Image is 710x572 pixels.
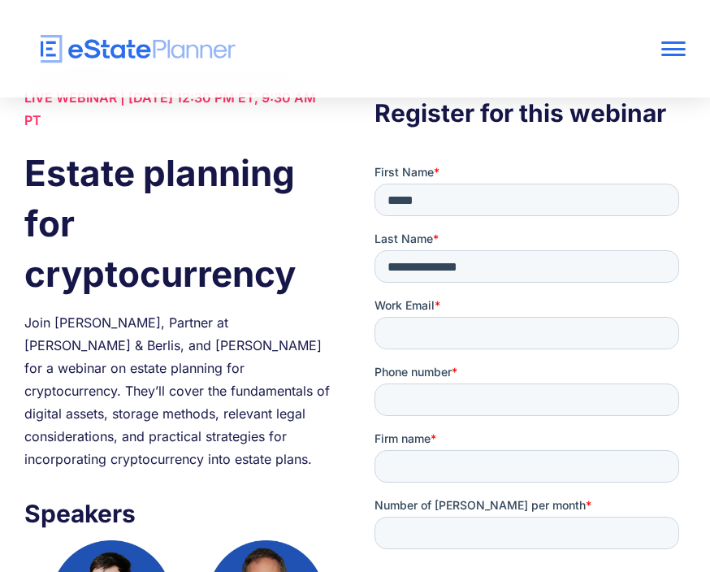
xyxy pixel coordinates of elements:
[374,94,686,132] h3: Register for this webinar
[24,86,336,132] div: LIVE WEBINAR | [DATE] 12:30 PM ET, 9:30 AM PT
[24,35,553,63] a: home
[24,495,336,532] h3: Speakers
[24,311,336,470] div: Join [PERSON_NAME], Partner at [PERSON_NAME] & Berlis, and [PERSON_NAME] for a webinar on estate ...
[24,148,336,299] h1: Estate planning for cryptocurrency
